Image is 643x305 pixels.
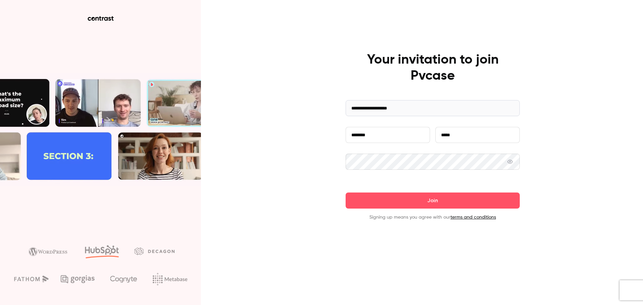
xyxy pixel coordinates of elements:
p: Signing up means you agree with our [346,214,520,221]
a: terms and conditions [450,215,496,220]
button: Join [346,193,520,209]
p: Your invitation to join Pvcase [346,52,520,84]
img: decagon [134,247,174,255]
keeper-lock: Open Keeper Popup [506,158,514,166]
